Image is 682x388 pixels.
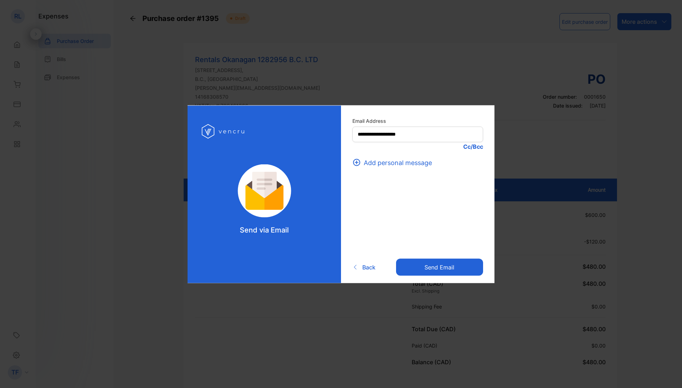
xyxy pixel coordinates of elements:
[240,224,289,235] p: Send via Email
[362,263,375,272] span: Back
[228,164,301,217] img: log
[352,158,436,167] button: Add personal message
[352,117,483,124] label: Email Address
[202,120,246,143] img: log
[396,259,483,276] button: Send email
[352,142,483,151] p: Cc/Bcc
[364,158,432,167] span: Add personal message
[6,3,27,24] button: Open LiveChat chat widget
